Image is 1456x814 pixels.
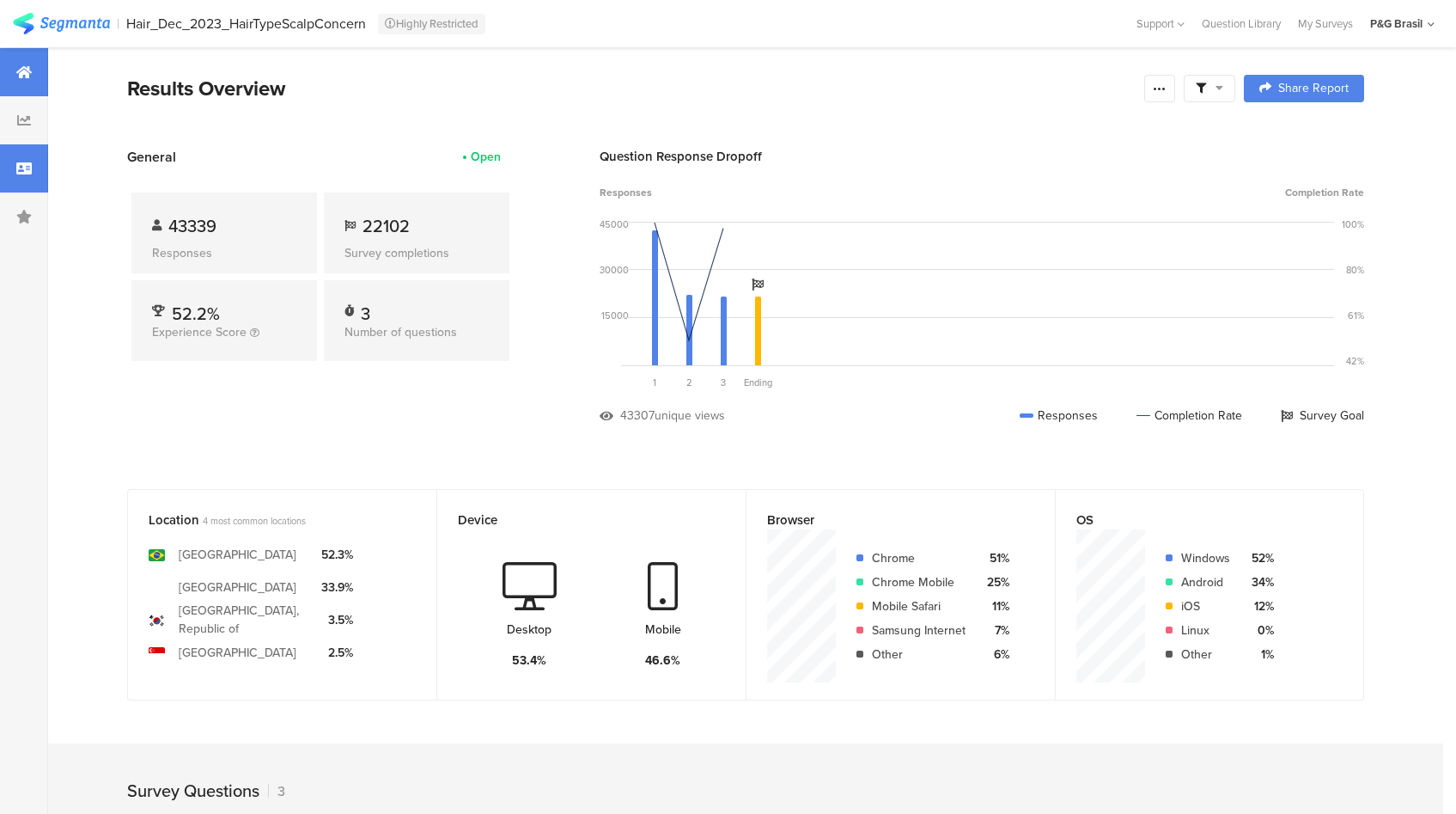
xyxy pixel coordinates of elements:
div: Mobile [645,621,681,639]
div: 52% [1244,549,1274,567]
div: 43307 [620,407,655,425]
div: Open [471,148,501,166]
div: Other [1181,646,1230,664]
div: Samsung Internet [872,621,966,640]
div: iOS [1181,597,1230,615]
span: 1 [653,376,656,389]
div: 3 [268,781,285,801]
div: 6% [979,646,1009,664]
span: Responses [600,185,652,200]
div: Ending [740,376,775,389]
div: | [117,14,119,34]
div: 15000 [601,309,629,322]
div: 12% [1244,597,1274,615]
div: 51% [979,549,1009,567]
div: 0% [1244,621,1274,640]
div: Survey Goal [1281,407,1364,425]
div: [GEOGRAPHIC_DATA], Republic of [179,602,308,638]
div: Location [149,511,387,529]
div: 100% [1342,217,1364,231]
div: Browser [767,511,1006,529]
div: Android [1181,573,1230,591]
div: P&G Brasil [1370,15,1422,32]
div: 11% [979,597,1009,615]
div: 61% [1348,309,1364,322]
div: Completion Rate [1136,407,1242,425]
div: 33.9% [321,578,353,597]
div: 52.3% [321,546,353,564]
div: Results Overview [127,73,1136,104]
div: OS [1076,511,1314,529]
div: Highly Restricted [378,14,485,34]
div: 3.5% [321,611,353,629]
span: 43339 [168,213,216,239]
img: segmanta logo [13,13,110,34]
div: [GEOGRAPHIC_DATA] [179,546,296,564]
div: Other [872,646,966,664]
div: 3 [361,301,370,318]
span: 3 [721,376,726,389]
span: Experience Score [152,323,247,341]
a: Question Library [1193,15,1289,32]
span: Completion Rate [1285,185,1364,200]
div: 7% [979,621,1009,640]
span: 52.2% [172,301,220,327]
div: Desktop [507,621,551,639]
div: Device [458,511,697,529]
div: Support [1136,10,1185,37]
div: 46.6% [645,652,680,670]
div: Responses [152,244,296,262]
span: Number of questions [344,323,457,341]
div: Linux [1181,621,1230,640]
span: Share Report [1278,83,1349,95]
div: [GEOGRAPHIC_DATA] [179,644,296,662]
div: Survey Questions [127,778,259,804]
div: 42% [1346,354,1364,368]
div: Chrome Mobile [872,573,966,591]
div: 30000 [600,263,629,277]
i: Survey Goal [752,278,764,291]
div: [GEOGRAPHIC_DATA] [179,578,296,597]
div: Mobile Safari [872,597,966,615]
span: 4 most common locations [203,514,306,528]
div: 34% [1244,573,1274,591]
div: 80% [1346,263,1364,277]
span: 22102 [362,213,410,239]
div: 45000 [600,217,629,231]
div: Question Response Dropoff [600,147,1364,166]
div: 53.4% [512,652,546,670]
div: Survey completions [344,244,489,262]
a: My Surveys [1289,15,1362,32]
div: Chrome [872,549,966,567]
div: unique views [655,407,725,425]
div: 2.5% [321,644,353,662]
div: 25% [979,573,1009,591]
div: 1% [1244,646,1274,664]
div: Windows [1181,549,1230,567]
span: General [127,147,176,167]
div: Hair_Dec_2023_HairTypeScalpConcern [126,15,366,32]
div: Responses [1020,407,1098,425]
span: 2 [686,376,692,389]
